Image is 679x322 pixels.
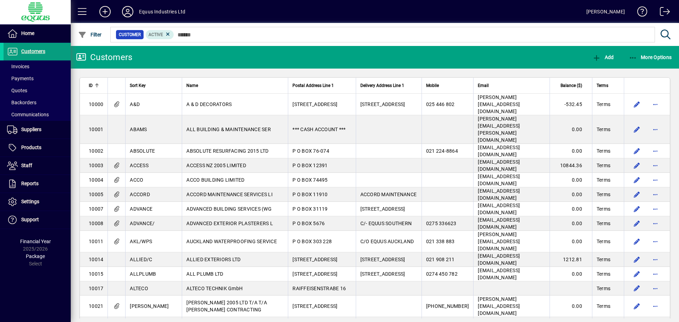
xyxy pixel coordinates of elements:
[550,115,592,144] td: 0.00
[21,145,41,150] span: Products
[89,82,103,89] div: ID
[4,139,71,157] a: Products
[650,124,661,135] button: More options
[89,82,93,89] span: ID
[478,217,520,230] span: [EMAIL_ADDRESS][DOMAIN_NAME]
[130,221,155,226] span: ADVANCE/
[292,206,327,212] span: P O BOX 31119
[89,271,103,277] span: 10015
[292,101,337,107] span: [STREET_ADDRESS]
[76,52,132,63] div: Customers
[360,101,405,107] span: [STREET_ADDRESS]
[4,84,71,96] a: Quotes
[597,176,610,183] span: Terms
[186,82,198,89] span: Name
[89,148,103,154] span: 10002
[360,221,412,226] span: C/- EQUUS SOUTHERN
[149,32,163,37] span: Active
[7,88,27,93] span: Quotes
[550,173,592,187] td: 0.00
[478,82,489,89] span: Email
[550,231,592,252] td: 0.00
[631,124,643,135] button: Edit
[186,239,277,244] span: AUCKLAND WATERPROOFING SERVICE
[650,189,661,200] button: More options
[292,82,334,89] span: Postal Address Line 1
[650,145,661,157] button: More options
[186,286,243,291] span: ALTECO TECHNIK GmbH
[650,300,661,312] button: More options
[21,30,34,36] span: Home
[478,145,520,157] span: [EMAIL_ADDRESS][DOMAIN_NAME]
[426,221,457,226] span: 0275 336623
[426,82,439,89] span: Mobile
[631,160,643,171] button: Edit
[21,181,39,186] span: Reports
[478,253,520,266] span: [EMAIL_ADDRESS][DOMAIN_NAME]
[550,202,592,216] td: 0.00
[94,5,116,18] button: Add
[650,160,661,171] button: More options
[146,30,174,39] mat-chip: Activation Status: Active
[21,199,39,204] span: Settings
[130,82,146,89] span: Sort Key
[426,257,455,262] span: 021 908 211
[292,257,337,262] span: [STREET_ADDRESS]
[26,253,45,259] span: Package
[89,257,103,262] span: 10014
[292,221,325,226] span: P O BOX 5676
[631,174,643,186] button: Edit
[4,193,71,211] a: Settings
[426,303,469,309] span: [PHONE_NUMBER]
[4,25,71,42] a: Home
[116,5,139,18] button: Profile
[550,267,592,281] td: 0.00
[478,159,520,172] span: [EMAIL_ADDRESS][DOMAIN_NAME]
[650,236,661,247] button: More options
[550,144,592,158] td: 0.00
[186,101,232,107] span: A & D DECORATORS
[554,82,588,89] div: Balance ($)
[186,192,273,197] span: ACCORD MAINTENANCE SERVICES LI
[597,205,610,212] span: Terms
[4,60,71,72] a: Invoices
[597,191,610,198] span: Terms
[292,163,327,168] span: P O BOX 12391
[21,217,39,222] span: Support
[650,268,661,280] button: More options
[7,64,29,69] span: Invoices
[632,1,648,24] a: Knowledge Base
[130,239,152,244] span: AKL/WPS
[631,300,643,312] button: Edit
[550,94,592,115] td: -532.45
[631,218,643,229] button: Edit
[631,236,643,247] button: Edit
[292,177,327,183] span: P O BOX 74495
[119,31,141,38] span: Customer
[186,300,267,312] span: [PERSON_NAME] 2005 LTD T/A T/A [PERSON_NAME] CONTRACTING
[130,271,156,277] span: ALLPLUMB
[597,285,610,292] span: Terms
[21,127,41,132] span: Suppliers
[130,163,149,168] span: ACCESS
[292,192,327,197] span: P O BOX 11910
[130,303,169,309] span: [PERSON_NAME]
[78,32,102,37] span: Filter
[478,82,545,89] div: Email
[4,72,71,84] a: Payments
[597,101,610,108] span: Terms
[7,76,34,81] span: Payments
[130,177,143,183] span: ACCO
[186,221,273,226] span: ADVANCED EXTERIOR PLASTERERS L
[186,177,244,183] span: ACCO BUILDING LIMITED
[186,148,268,154] span: ABSOLUTE RESURFACING 2015 LTD
[21,48,45,54] span: Customers
[650,254,661,265] button: More options
[426,82,469,89] div: Mobile
[478,188,520,201] span: [EMAIL_ADDRESS][DOMAIN_NAME]
[130,192,150,197] span: ACCORD
[130,101,140,107] span: A&D
[130,206,152,212] span: ADVANCE
[650,174,661,186] button: More options
[139,6,186,17] div: Equus Industries Ltd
